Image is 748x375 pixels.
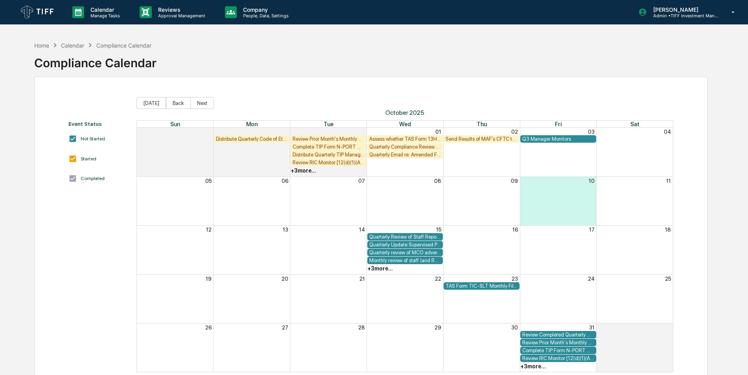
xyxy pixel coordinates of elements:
[293,136,365,142] div: Review Prior Month's Monthly TIP Compliance Testing Results (both Fund Level and Sub-Adviser Leve...
[293,152,365,158] div: Distribute Quarterly TIP Manager Monitor
[190,97,214,109] button: Next
[665,324,671,331] button: 01
[666,178,671,184] button: 11
[512,226,518,233] button: 16
[369,152,441,158] div: Quarterly Email re: Amended Form PF requirements (Section 5 email)
[324,121,333,127] span: Tue
[282,178,288,184] button: 06
[282,324,288,331] button: 27
[511,178,518,184] button: 09
[522,136,594,142] div: Q3 Manager Monitors
[81,176,105,181] div: Completed
[216,136,288,142] div: Distribute Quarterly Code of Ethics Reports
[291,167,316,174] div: + 3 more...
[206,276,212,282] button: 19
[205,324,212,331] button: 26
[81,156,96,162] div: Started
[665,276,671,282] button: 25
[435,276,441,282] button: 22
[589,226,595,233] button: 17
[84,6,124,13] p: Calendar
[555,121,562,127] span: Fri
[723,349,744,370] iframe: Open customer support
[520,363,546,369] div: + 3 more...
[136,120,673,372] div: Month View
[522,355,594,361] div: Review RIC Monitor [12(d)(1)(A)(i) test] for TKF/MAF/TCF/GEF/DSF
[282,276,288,282] button: 20
[369,250,441,256] div: Quarterly review of MCO advertising checklist and backup materials
[84,13,124,18] p: Manage Tasks
[34,42,49,49] div: Home
[61,42,84,49] div: Calendar
[206,226,212,233] button: 12
[369,242,441,248] div: Quarterly Update Supervised Persons, Covered Associates and TIFF RR Lists
[358,129,365,135] button: 30
[369,257,441,263] div: Monthly review of staff (and RR) archived communications (including email and Teams) [FIRM DEADLINE]
[152,13,209,18] p: Approval Management
[19,4,57,21] img: logo
[647,6,720,13] p: [PERSON_NAME]
[166,97,191,109] button: Back
[665,226,671,233] button: 18
[359,276,365,282] button: 21
[512,276,518,282] button: 23
[81,136,105,142] div: Not Started
[477,121,487,127] span: Thu
[136,109,673,116] span: October 2025
[399,121,411,127] span: Wed
[170,121,180,127] span: Sun
[435,129,441,135] button: 01
[293,160,365,165] div: Review RIC Monitor [12(d)(1)(A)(i) test] for TKF/MAF/TCF/GEF/DSF
[589,324,595,331] button: 31
[34,50,157,70] div: Compliance Calendar
[358,324,365,331] button: 28
[68,121,129,127] div: Event Status
[647,13,720,18] p: Admin • TIFF Investment Management
[359,226,365,233] button: 14
[282,129,288,135] button: 29
[522,347,594,353] div: Complete TIP Form N-PORT Monthly Checklist
[96,42,151,49] div: Compliance Calendar
[358,178,365,184] button: 07
[369,144,441,150] div: Quarterly Compliance Review of RFP Materials
[205,129,212,135] button: 28
[136,97,166,109] button: [DATE]
[237,13,293,18] p: People, Data, Settings
[152,6,209,13] p: Reviews
[369,136,441,142] div: Assess whether TAS Form 13H Quarterly Filing is required (if so, must be filed promptly after qua...
[511,129,518,135] button: 02
[237,6,293,13] p: Company
[369,234,441,240] div: Quarterly Review of Staff Report from Human Resources (new staffers, address changes)
[446,283,518,289] div: TAS Form TIC-SLT Monthly Filing [FIRM DEADLINE]
[293,144,365,150] div: Complete TIP Form N-PORT Monthly Checklist
[588,276,595,282] button: 24
[588,129,595,135] button: 03
[664,129,671,135] button: 04
[435,324,441,331] button: 29
[436,226,441,233] button: 15
[434,178,441,184] button: 08
[446,136,518,142] div: Send Results of MAF's CFTC test from last day of month to [EMAIL_ADDRESS][DOMAIN_NAME]
[205,178,212,184] button: 05
[367,265,393,272] div: + 3 more...
[630,121,639,127] span: Sat
[283,226,288,233] button: 13
[511,324,518,331] button: 30
[522,340,594,346] div: Review Prior Month's Monthly TIP Compliance Testing Results (both Fund Level and Sub-Adviser Leve...
[246,121,258,127] span: Mon
[522,332,594,338] div: Review Completed Quarterly Manager Monitors
[589,178,595,184] button: 10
